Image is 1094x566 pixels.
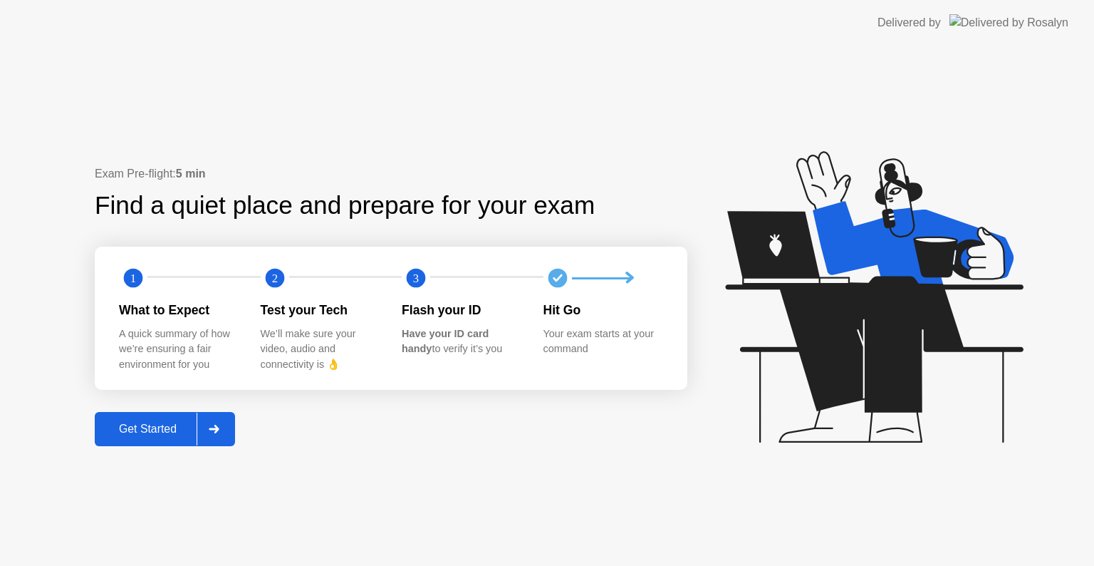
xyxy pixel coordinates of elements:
text: 2 [271,272,277,285]
div: Find a quiet place and prepare for your exam [95,187,597,225]
div: Delivered by [877,14,941,31]
div: Get Started [99,423,197,436]
text: 3 [413,272,419,285]
div: Flash your ID [402,301,521,319]
div: Your exam starts at your command [543,326,662,357]
div: Exam Pre-flight: [95,165,687,182]
div: What to Expect [119,301,238,319]
b: 5 min [176,168,206,180]
div: A quick summary of how we’re ensuring a fair environment for you [119,326,238,373]
div: We’ll make sure your video, audio and connectivity is 👌 [261,326,380,373]
div: Test your Tech [261,301,380,319]
img: Delivered by Rosalyn [949,14,1068,31]
text: 1 [130,272,136,285]
div: Hit Go [543,301,662,319]
b: Have your ID card handy [402,328,489,355]
div: to verify it’s you [402,326,521,357]
button: Get Started [95,412,235,446]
